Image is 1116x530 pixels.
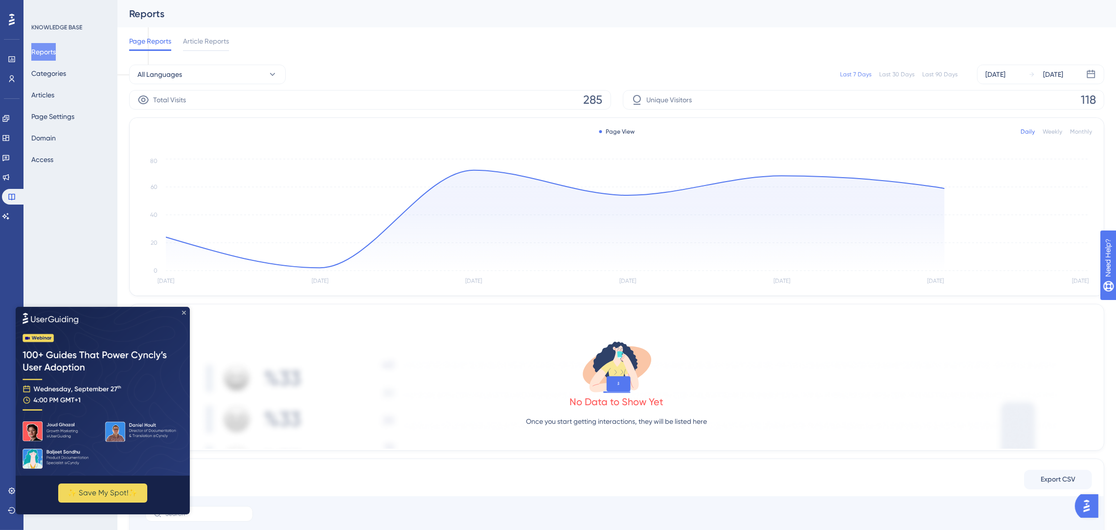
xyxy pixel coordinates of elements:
[129,65,286,84] button: All Languages
[465,278,482,285] tspan: [DATE]
[31,151,53,168] button: Access
[141,312,1092,324] div: Reactions
[151,184,158,190] tspan: 60
[526,415,707,427] p: Once you start getting interactions, they will be listed here
[137,69,182,80] span: All Languages
[985,69,1005,80] div: [DATE]
[31,129,56,147] button: Domain
[153,94,186,106] span: Total Visits
[599,128,635,136] div: Page View
[31,23,82,31] div: KNOWLEDGE BASE
[183,35,229,47] span: Article Reports
[1072,278,1089,285] tspan: [DATE]
[647,94,692,106] span: Unique Visitors
[31,108,74,125] button: Page Settings
[1021,128,1035,136] div: Daily
[774,278,790,285] tspan: [DATE]
[151,239,158,246] tspan: 20
[1041,474,1075,485] span: Export CSV
[150,158,158,164] tspan: 80
[922,70,957,78] div: Last 90 Days
[43,177,132,196] button: ✨ Save My Spot!✨
[31,43,56,61] button: Reports
[570,395,664,409] div: No Data to Show Yet
[1081,92,1096,108] span: 118
[1075,491,1104,521] iframe: UserGuiding AI Assistant Launcher
[1043,69,1063,80] div: [DATE]
[31,65,66,82] button: Categories
[840,70,871,78] div: Last 7 Days
[166,4,170,8] div: Close Preview
[879,70,914,78] div: Last 30 Days
[129,7,1080,21] div: Reports
[1070,128,1092,136] div: Monthly
[129,35,171,47] span: Page Reports
[927,278,944,285] tspan: [DATE]
[1024,470,1092,489] button: Export CSV
[165,510,245,517] input: Search
[619,278,636,285] tspan: [DATE]
[158,278,174,285] tspan: [DATE]
[312,278,328,285] tspan: [DATE]
[584,92,603,108] span: 285
[31,86,54,104] button: Articles
[154,267,158,274] tspan: 0
[1043,128,1062,136] div: Weekly
[23,2,61,14] span: Need Help?
[150,211,158,218] tspan: 40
